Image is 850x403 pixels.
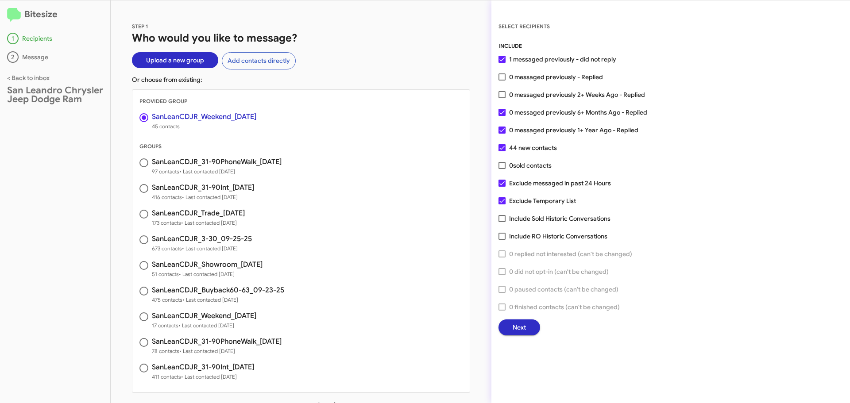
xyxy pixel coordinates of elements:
[179,168,235,175] span: • Last contacted [DATE]
[181,219,237,226] span: • Last contacted [DATE]
[7,51,19,63] div: 2
[178,322,234,329] span: • Last contacted [DATE]
[132,142,470,151] div: GROUPS
[132,75,470,84] p: Or choose from existing:
[152,244,252,253] span: 673 contacts
[7,51,103,63] div: Message
[152,312,256,319] h3: SanLeanCDJR_Weekend_[DATE]
[513,319,526,335] span: Next
[152,158,282,165] h3: SanLeanCDJR_31-90PhoneWalk_[DATE]
[152,321,256,330] span: 17 contacts
[509,72,603,82] span: 0 messaged previously - Replied
[509,107,647,118] span: 0 messaged previously 6+ Months Ago - Replied
[182,194,238,200] span: • Last contacted [DATE]
[182,245,238,252] span: • Last contacted [DATE]
[146,52,204,68] span: Upload a new group
[152,184,254,191] h3: SanLeanCDJR_31-90Int_[DATE]
[132,52,218,68] button: Upload a new group
[152,287,284,294] h3: SanLeanCDJR_Buyback60-63_09-23-25
[509,231,607,242] span: Include RO Historic Conversations
[509,249,632,259] span: 0 replied not interested (can't be changed)
[152,167,282,176] span: 97 contacts
[179,271,235,277] span: • Last contacted [DATE]
[179,348,235,354] span: • Last contacted [DATE]
[152,219,245,227] span: 173 contacts
[509,213,610,224] span: Include Sold Historic Conversations
[7,8,21,22] img: logo-minimal.svg
[7,86,103,104] div: San Leandro Chrysler Jeep Dodge Ram
[152,261,263,268] h3: SanLeanCDJR_Showroom_[DATE]
[152,372,254,381] span: 411 contacts
[152,296,284,304] span: 475 contacts
[7,8,103,22] h2: Bitesize
[152,347,282,356] span: 78 contacts
[152,338,282,345] h3: SanLeanCDJR_31-90PhoneWalk_[DATE]
[152,193,254,202] span: 416 contacts
[7,74,50,82] a: < Back to inbox
[7,33,103,44] div: Recipients
[509,284,618,295] span: 0 paused contacts (can't be changed)
[509,54,616,65] span: 1 messaged previously - did not reply
[182,296,238,303] span: • Last contacted [DATE]
[509,142,557,153] span: 44 new contacts
[152,270,263,279] span: 51 contacts
[152,235,252,242] h3: SanLeanCDJR_3-30_09-25-25
[498,23,550,30] span: SELECT RECIPIENTS
[132,23,148,30] span: STEP 1
[152,364,254,371] h3: SanLeanCDJR_31-90Int_[DATE]
[152,122,256,131] span: 45 contacts
[181,373,237,380] span: • Last contacted [DATE]
[222,52,296,69] button: Add contacts directly
[509,266,609,277] span: 0 did not opt-in (can't be changed)
[152,113,256,120] h3: SanLeanCDJR_Weekend_[DATE]
[132,31,470,45] h1: Who would you like to message?
[132,97,470,106] div: PROVIDED GROUP
[498,42,843,50] div: INCLUDE
[509,125,638,135] span: 0 messaged previously 1+ Year Ago - Replied
[509,196,576,206] span: Exclude Temporary List
[513,161,552,169] span: sold contacts
[7,33,19,44] div: 1
[498,319,540,335] button: Next
[509,302,620,312] span: 0 finished contacts (can't be changed)
[509,89,645,100] span: 0 messaged previously 2+ Weeks Ago - Replied
[509,178,611,188] span: Exclude messaged in past 24 Hours
[509,160,552,171] span: 0
[152,210,245,217] h3: SanLeanCDJR_Trade_[DATE]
